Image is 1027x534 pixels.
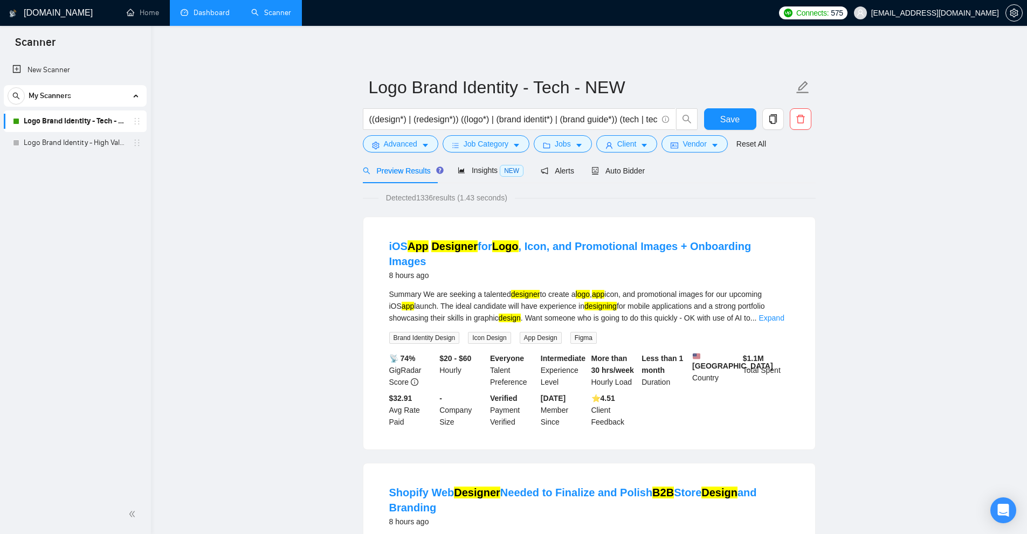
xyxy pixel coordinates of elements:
[857,9,864,17] span: user
[676,108,698,130] button: search
[741,352,791,388] div: Total Spent
[458,167,465,174] span: area-chart
[683,138,706,150] span: Vendor
[6,34,64,57] span: Scanner
[640,141,648,149] span: caret-down
[671,141,678,149] span: idcard
[790,108,811,130] button: delete
[591,354,634,375] b: More than 30 hrs/week
[369,74,794,101] input: Scanner name...
[513,141,520,149] span: caret-down
[439,394,442,403] b: -
[133,117,141,126] span: holder
[8,87,25,105] button: search
[589,352,640,388] div: Hourly Load
[541,167,548,175] span: notification
[534,135,592,152] button: folderJobscaret-down
[181,8,230,17] a: dashboardDashboard
[492,240,519,252] mark: Logo
[389,487,757,514] a: Shopify WebDesignerNeeded to Finalize and PolishB2BStoreDesignand Branding
[711,141,719,149] span: caret-down
[12,59,138,81] a: New Scanner
[539,392,589,428] div: Member Since
[591,394,615,403] b: ⭐️ 4.51
[759,314,784,322] a: Expand
[490,354,524,363] b: Everyone
[378,192,515,204] span: Detected 1336 results (1.43 seconds)
[500,165,523,177] span: NEW
[437,392,488,428] div: Company Size
[570,332,597,344] span: Figma
[363,167,370,175] span: search
[541,167,574,175] span: Alerts
[1005,9,1023,17] a: setting
[591,167,599,175] span: robot
[128,509,139,519] span: double-left
[411,378,418,386] span: info-circle
[617,138,637,150] span: Client
[127,8,159,17] a: homeHome
[543,141,550,149] span: folder
[389,394,412,403] b: $32.91
[720,113,740,126] span: Save
[488,352,539,388] div: Talent Preference
[796,80,810,94] span: edit
[692,352,773,370] b: [GEOGRAPHIC_DATA]
[372,141,380,149] span: setting
[743,354,764,363] b: $ 1.1M
[990,497,1016,523] div: Open Intercom Messenger
[584,302,617,310] mark: designing
[422,141,429,149] span: caret-down
[763,114,783,124] span: copy
[8,92,24,100] span: search
[693,352,700,360] img: 🇺🇸
[437,352,488,388] div: Hourly
[677,114,697,124] span: search
[784,9,792,17] img: upwork-logo.png
[24,110,126,132] a: Logo Brand Identity - Tech - NEW
[639,352,690,388] div: Duration
[389,288,789,324] div: Summary We are seeking a talented to create a , icon, and promotional images for our upcoming iOS...
[431,240,478,252] mark: Designer
[652,487,674,498] mark: B2B
[435,165,445,175] div: Tooltip anchor
[596,135,658,152] button: userClientcaret-down
[402,302,414,310] mark: app
[363,135,438,152] button: settingAdvancedcaret-down
[662,116,669,123] span: info-circle
[389,515,789,528] div: 8 hours ago
[541,394,566,403] b: [DATE]
[389,240,752,267] a: iOSApp DesignerforLogo, Icon, and Promotional Images + Onboarding Images
[499,314,521,322] mark: design
[796,7,829,19] span: Connects:
[452,141,459,149] span: bars
[605,141,613,149] span: user
[369,113,657,126] input: Search Freelance Jobs...
[690,352,741,388] div: Country
[24,132,126,154] a: Logo Brand Identity - High Value with Client History
[831,7,843,19] span: 575
[575,141,583,149] span: caret-down
[589,392,640,428] div: Client Feedback
[363,167,440,175] span: Preview Results
[387,352,438,388] div: GigRadar Score
[389,354,416,363] b: 📡 74%
[1005,4,1023,22] button: setting
[458,166,523,175] span: Insights
[555,138,571,150] span: Jobs
[750,314,757,322] span: ...
[790,114,811,124] span: delete
[541,354,585,363] b: Intermediate
[661,135,727,152] button: idcardVendorcaret-down
[389,332,460,344] span: Brand Identity Design
[592,290,604,299] mark: app
[4,85,147,154] li: My Scanners
[468,332,511,344] span: Icon Design
[251,8,291,17] a: searchScanner
[511,290,540,299] mark: designer
[389,269,789,282] div: 8 hours ago
[464,138,508,150] span: Job Category
[704,108,756,130] button: Save
[520,332,562,344] span: App Design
